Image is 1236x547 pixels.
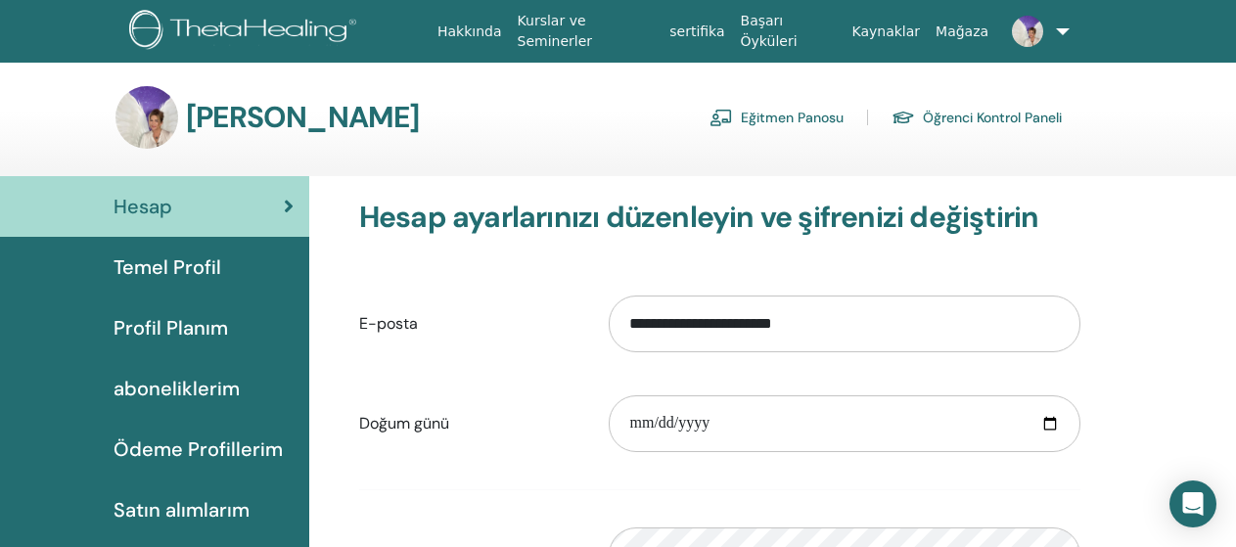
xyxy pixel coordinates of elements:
[114,495,250,524] span: Satın alımlarım
[344,305,595,342] label: E-posta
[114,374,240,403] span: aboneliklerim
[892,110,915,126] img: graduation-cap.svg
[1169,480,1216,527] div: Open Intercom Messenger
[114,434,283,464] span: Ödeme Profillerim
[1012,16,1043,47] img: default.jpg
[430,14,510,50] a: Hakkında
[928,14,996,50] a: Mağaza
[359,200,1080,235] h3: Hesap ayarlarınızı düzenleyin ve şifrenizi değiştirin
[186,100,420,135] h3: [PERSON_NAME]
[114,313,228,342] span: Profil Planım
[344,405,595,442] label: Doğum günü
[710,102,844,133] a: Eğitmen Panosu
[892,102,1062,133] a: Öğrenci Kontrol Paneli
[510,3,663,60] a: Kurslar ve Seminerler
[114,252,221,282] span: Temel Profil
[710,109,733,126] img: chalkboard-teacher.svg
[129,10,363,54] img: logo.png
[114,192,172,221] span: Hesap
[844,14,928,50] a: Kaynaklar
[733,3,845,60] a: Başarı Öyküleri
[115,86,178,149] img: default.jpg
[662,14,732,50] a: sertifika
